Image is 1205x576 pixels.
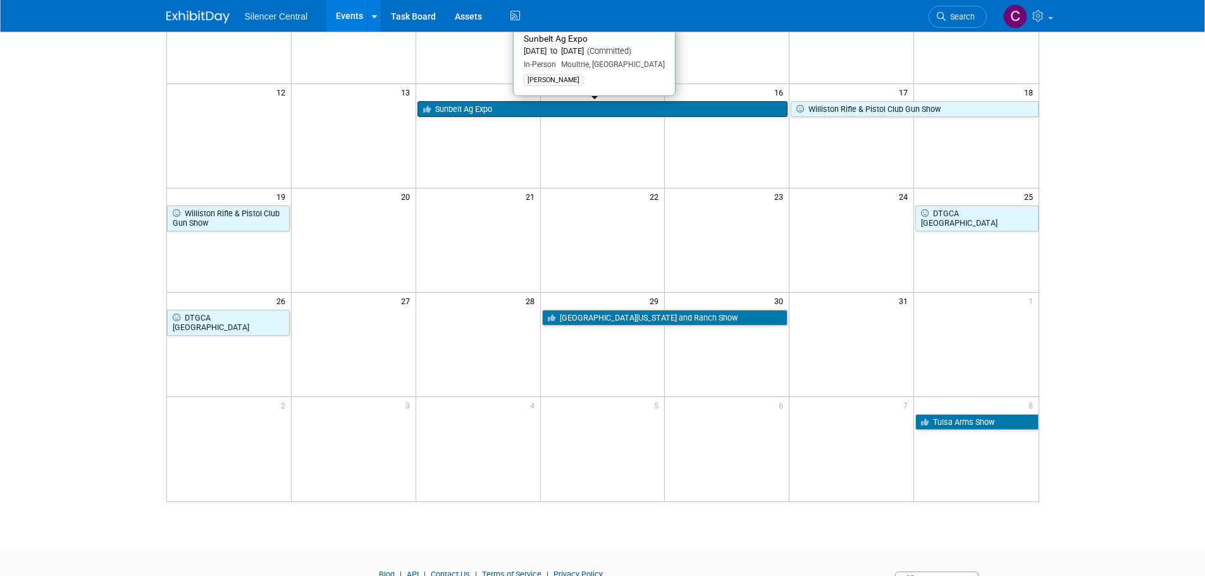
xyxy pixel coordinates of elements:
[902,397,913,413] span: 7
[777,397,789,413] span: 6
[773,293,789,309] span: 30
[648,293,664,309] span: 29
[524,60,556,69] span: In-Person
[1023,188,1039,204] span: 25
[915,414,1038,431] a: Tulsa Arms Show
[166,11,230,23] img: ExhibitDay
[400,188,416,204] span: 20
[542,310,788,326] a: [GEOGRAPHIC_DATA][US_STATE] and Ranch Show
[648,188,664,204] span: 22
[915,205,1038,231] a: DTGCA [GEOGRAPHIC_DATA]
[275,84,291,100] span: 12
[1003,4,1027,28] img: Cade Cox
[245,11,308,21] span: Silencer Central
[791,101,1038,118] a: Williston Rifle & Pistol Club Gun Show
[524,34,588,44] span: Sunbelt Ag Expo
[556,60,665,69] span: Moultrie, [GEOGRAPHIC_DATA]
[280,397,291,413] span: 2
[524,293,540,309] span: 28
[529,397,540,413] span: 4
[275,188,291,204] span: 19
[167,310,290,336] a: DTGCA [GEOGRAPHIC_DATA]
[417,101,788,118] a: Sunbelt Ag Expo
[524,188,540,204] span: 21
[898,84,913,100] span: 17
[773,84,789,100] span: 16
[1027,293,1039,309] span: 1
[167,205,290,231] a: Williston Rifle & Pistol Club Gun Show
[400,293,416,309] span: 27
[404,397,416,413] span: 3
[946,12,975,21] span: Search
[898,188,913,204] span: 24
[584,46,631,56] span: (Committed)
[524,75,583,86] div: [PERSON_NAME]
[400,84,416,100] span: 13
[898,293,913,309] span: 31
[1023,84,1039,100] span: 18
[653,397,664,413] span: 5
[524,46,665,57] div: [DATE] to [DATE]
[1027,397,1039,413] span: 8
[929,6,987,28] a: Search
[275,293,291,309] span: 26
[773,188,789,204] span: 23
